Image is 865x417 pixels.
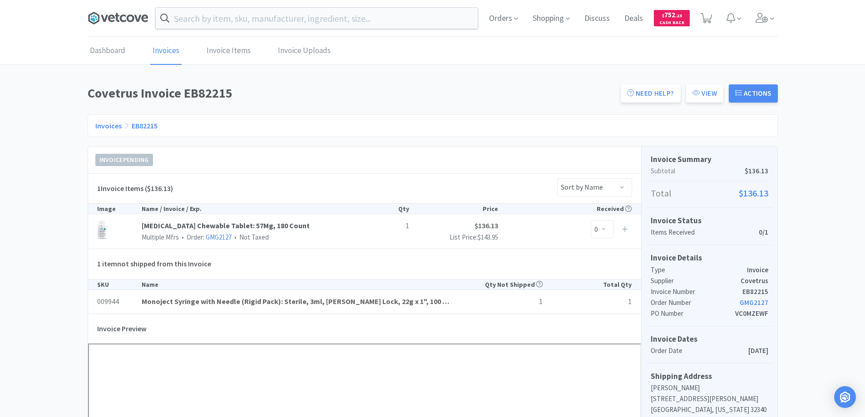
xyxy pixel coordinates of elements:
span: • [180,233,185,241]
p: 0/1 [759,227,768,238]
span: 752 [662,10,682,19]
p: List Price: [409,232,498,243]
a: Discuss [581,15,613,23]
h5: 1 item not shipped from this Invoice [97,254,211,275]
button: View [686,84,723,103]
p: 009944 [97,296,142,308]
h1: Covetrus Invoice EB82215 [88,83,615,103]
p: EB82215 [742,286,768,297]
span: Received [597,205,632,213]
span: Qty Not Shipped [485,280,543,289]
h5: 1 Invoice Items ($136.13) [97,183,173,195]
a: Deals [621,15,647,23]
p: 1 [543,296,632,308]
a: Invoices [150,37,182,65]
span: Cash Back [659,20,684,26]
a: $752.23Cash Back [654,6,690,30]
p: [DATE] [748,345,768,356]
span: Order: [179,233,232,241]
img: 9d92c933483d45ebb07ee775528d4b16_624940.png [97,220,108,239]
h5: Shipping Address [651,370,768,383]
div: SKU [97,280,142,289]
a: Invoice Items [204,37,253,65]
p: Subtotal [651,166,768,177]
p: VC0MZEWF [735,308,768,319]
p: [GEOGRAPHIC_DATA], [US_STATE] 32340 [651,404,768,415]
h5: Invoice Preview [97,319,147,339]
p: Order Date [651,345,748,356]
p: Order Number [651,297,740,308]
p: Items Received [651,227,759,238]
h5: Invoice Dates [651,333,768,345]
div: Open Intercom Messenger [834,386,856,408]
button: Actions [729,84,778,103]
a: [MEDICAL_DATA] Chewable Tablet: 57Mg, 180 Count [142,220,365,232]
span: $ [662,13,664,19]
p: Total [651,186,768,201]
span: . 23 [675,13,682,19]
span: • [233,233,238,241]
span: Invoice Pending [96,154,153,166]
h5: Invoice Summary [651,153,768,166]
p: [PERSON_NAME] [651,383,768,393]
span: Multiple Mfrs [142,233,179,241]
p: [STREET_ADDRESS][PERSON_NAME] [651,393,768,404]
div: Name / Invoice / Exp. [142,204,365,214]
a: GMG2127 [740,298,768,307]
a: GMG2127 [206,233,232,241]
input: Search by item, sku, manufacturer, ingredient, size... [156,8,478,29]
p: Type [651,265,747,275]
h5: Invoice Details [651,252,768,264]
div: Image [97,204,142,214]
div: Name [142,280,454,289]
span: $136.13 [745,166,768,177]
a: Dashboard [88,37,128,65]
h5: Invoice Status [651,215,768,227]
span: $136.13 [739,186,768,201]
p: Covetrus [741,275,768,286]
span: Not Taxed [232,233,269,241]
p: Supplier [651,275,741,286]
p: Invoice Number [651,286,742,297]
a: Invoices [95,121,122,130]
p: PO Number [651,308,735,319]
div: Price [409,204,498,214]
p: Invoice [747,265,768,275]
p: 1 [364,220,409,232]
a: Need Help? [621,84,681,103]
div: Qty [364,204,409,214]
a: Invoice Uploads [276,37,333,65]
p: 1 [454,296,543,308]
div: Total Qty [543,280,632,289]
span: $143.95 [478,233,498,241]
strong: $136.13 [475,221,498,230]
a: Monoject Syringe with Needle (Rigid Pack): Sterile, 3ml, [PERSON_NAME] Lock, 22g x 1", 100 Count [142,296,454,308]
a: EB82215 [132,121,158,130]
